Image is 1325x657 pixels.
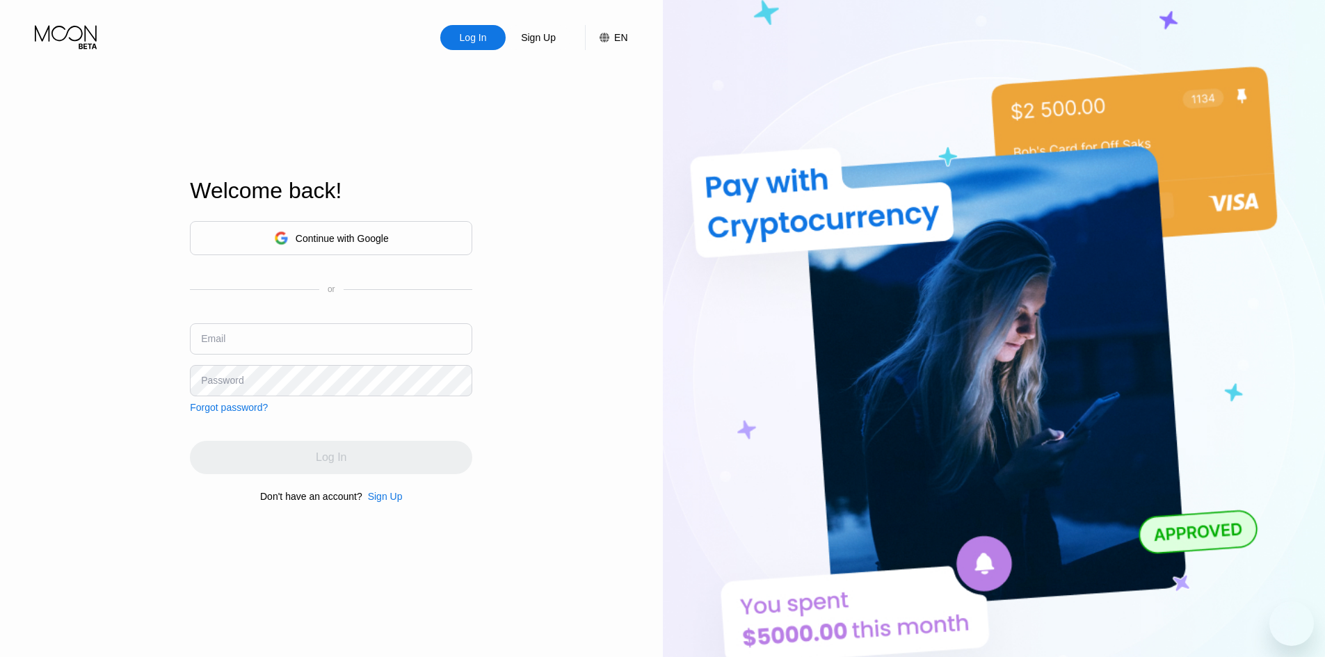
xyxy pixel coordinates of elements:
[520,31,557,44] div: Sign Up
[190,402,268,413] div: Forgot password?
[328,284,335,294] div: or
[440,25,506,50] div: Log In
[458,31,488,44] div: Log In
[614,32,627,43] div: EN
[585,25,627,50] div: EN
[362,491,403,502] div: Sign Up
[190,221,472,255] div: Continue with Google
[296,233,389,244] div: Continue with Google
[201,333,225,344] div: Email
[190,178,472,204] div: Welcome back!
[1269,601,1314,646] iframe: Button to launch messaging window
[506,25,571,50] div: Sign Up
[260,491,362,502] div: Don't have an account?
[368,491,403,502] div: Sign Up
[201,375,243,386] div: Password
